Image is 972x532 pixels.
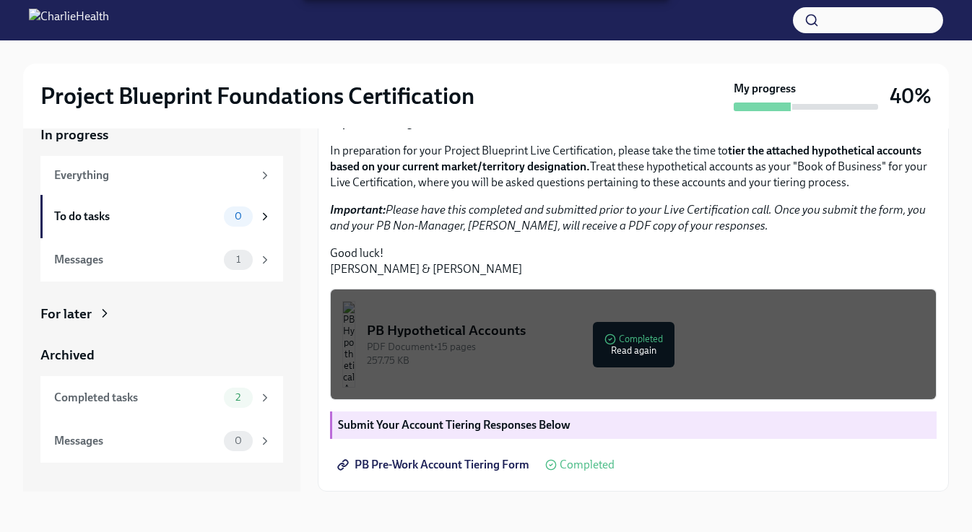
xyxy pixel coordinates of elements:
span: Completed [560,459,615,471]
div: Messages [54,252,218,268]
h2: Project Blueprint Foundations Certification [40,82,474,110]
div: Completed tasks [54,390,218,406]
a: To do tasks0 [40,195,283,238]
span: 0 [226,435,251,446]
a: Messages1 [40,238,283,282]
a: In progress [40,126,283,144]
div: PB Hypothetical Accounts [367,321,924,340]
span: 1 [227,254,249,265]
a: Completed tasks2 [40,376,283,419]
span: PB Pre-Work Account Tiering Form [340,458,529,472]
a: Messages0 [40,419,283,463]
div: Messages [54,433,218,449]
div: For later [40,305,92,323]
em: Please have this completed and submitted prior to your Live Certification call. Once you submit t... [330,203,926,232]
h3: 40% [890,83,932,109]
p: In preparation for your Project Blueprint Live Certification, please take the time to Treat these... [330,143,937,191]
a: Everything [40,156,283,195]
img: CharlieHealth [29,9,109,32]
strong: My progress [734,81,796,97]
strong: Submit Your Account Tiering Responses Below [338,418,570,432]
a: For later [40,305,283,323]
div: To do tasks [54,209,218,224]
a: PB Pre-Work Account Tiering Form [330,450,539,479]
p: Good luck! [PERSON_NAME] & [PERSON_NAME] [330,245,937,277]
button: PB Hypothetical AccountsPDF Document•15 pages257.75 KBCompletedRead again [330,289,937,400]
strong: Important: [330,203,386,217]
div: 257.75 KB [367,354,924,367]
img: PB Hypothetical Accounts [342,301,355,388]
a: Archived [40,346,283,365]
div: Everything [54,167,253,183]
div: PDF Document • 15 pages [367,340,924,354]
span: 0 [226,211,251,222]
span: 2 [227,392,249,403]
